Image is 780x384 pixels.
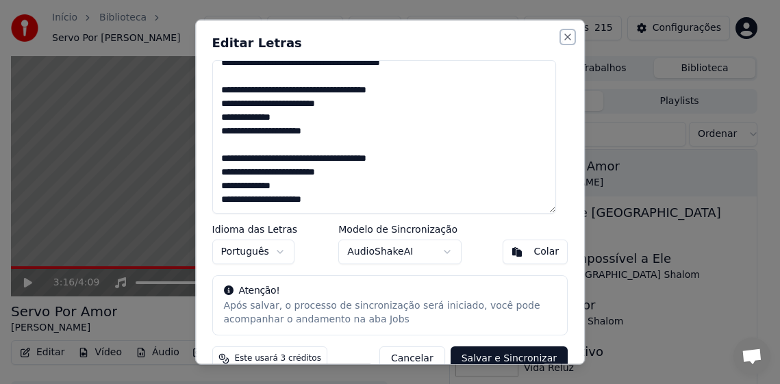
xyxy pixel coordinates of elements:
[503,239,568,264] button: Colar
[224,298,557,326] div: Após salvar, o processo de sincronização será iniciado, você pode acompanhar o andamento na aba Jobs
[212,36,568,49] h2: Editar Letras
[224,283,557,297] div: Atenção!
[534,244,559,258] div: Colar
[379,346,445,370] button: Cancelar
[339,224,462,233] label: Modelo de Sincronização
[212,224,298,233] label: Idioma das Letras
[235,353,321,363] span: Este usará 3 créditos
[451,346,568,370] button: Salvar e Sincronizar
